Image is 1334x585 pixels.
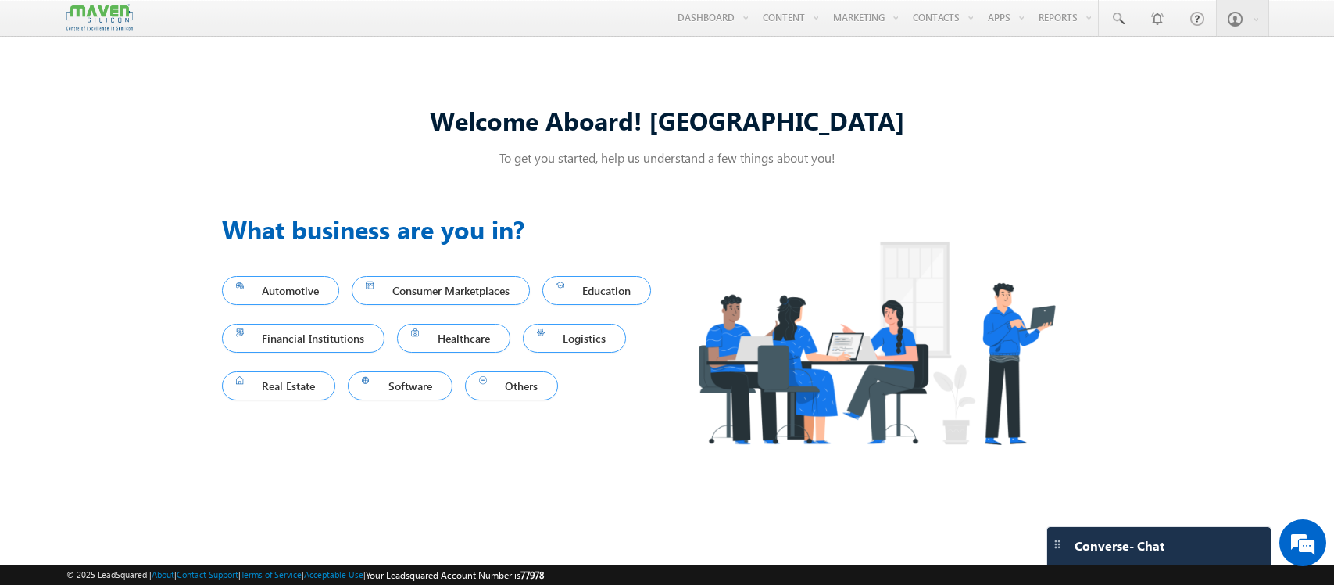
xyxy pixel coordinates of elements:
[366,280,516,301] span: Consumer Marketplaces
[520,569,544,581] span: 77978
[236,328,371,349] span: Financial Institutions
[177,569,238,580] a: Contact Support
[236,280,326,301] span: Automotive
[222,210,667,248] h3: What business are you in?
[1075,539,1164,553] span: Converse - Chat
[667,210,1085,476] img: Industry.png
[241,569,302,580] a: Terms of Service
[66,568,544,583] span: © 2025 LeadSquared | | | | |
[222,149,1113,166] p: To get you started, help us understand a few things about you!
[411,328,496,349] span: Healthcare
[479,375,545,397] span: Others
[236,375,322,397] span: Real Estate
[366,569,544,581] span: Your Leadsquared Account Number is
[66,4,132,31] img: Custom Logo
[304,569,363,580] a: Acceptable Use
[556,280,638,301] span: Education
[1051,538,1064,551] img: carter-drag
[362,375,438,397] span: Software
[222,103,1113,137] div: Welcome Aboard! [GEOGRAPHIC_DATA]
[152,569,174,580] a: About
[537,328,613,349] span: Logistics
